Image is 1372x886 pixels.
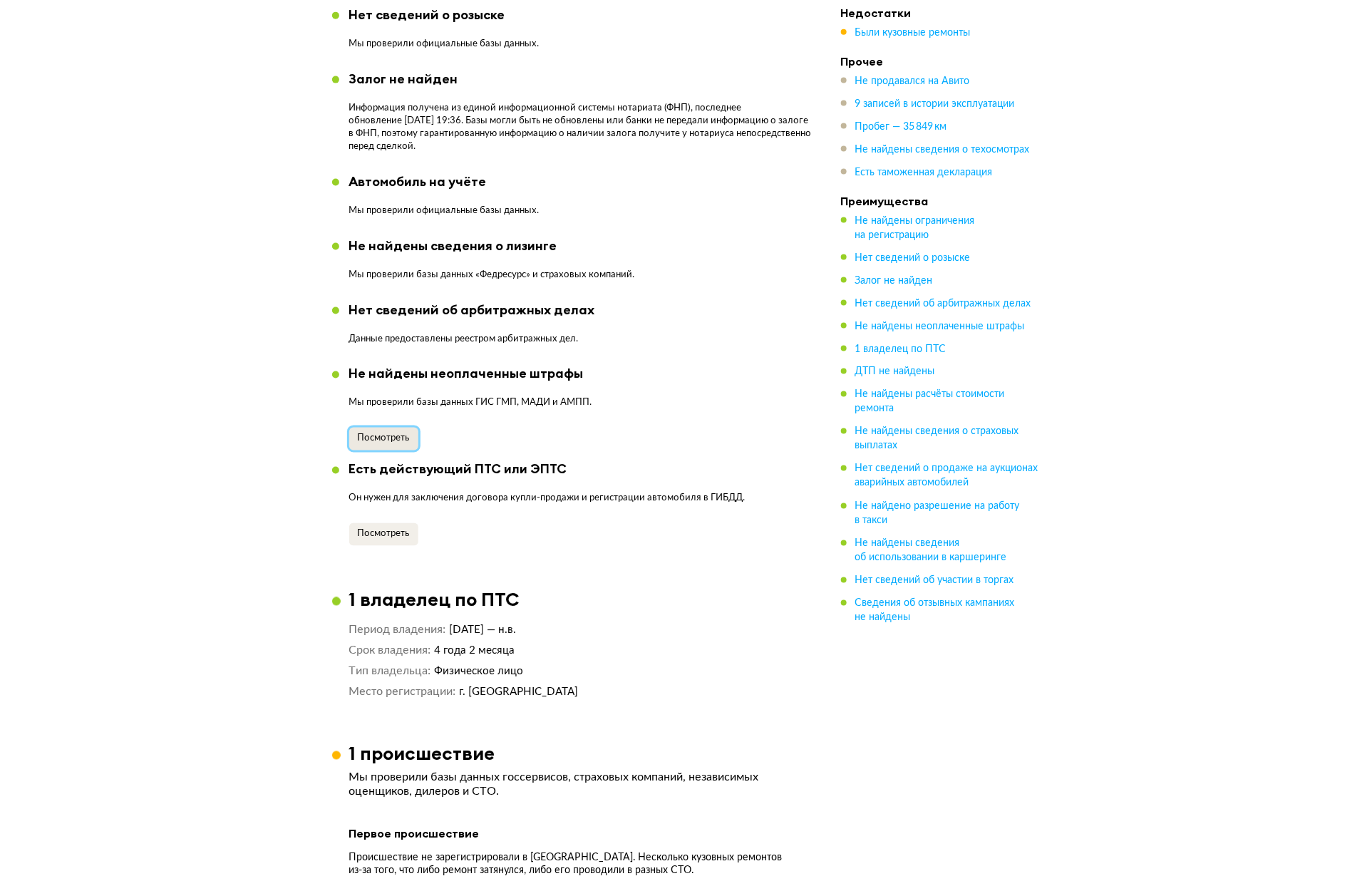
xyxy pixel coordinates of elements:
[349,7,540,23] div: Нет сведений о розыске
[349,38,540,51] p: Мы проверили официальные базы данных.
[841,6,1041,20] h4: Недостатки
[855,122,947,132] span: Пробег — 35 849 км
[855,76,970,86] span: Не продавался на Авито
[855,276,933,286] span: Залог не найден
[349,644,431,659] dt: Срок владения
[349,205,540,217] p: Мы проверили официальные базы данных.
[855,427,1019,451] span: Не найдены сведения о страховых выплатах
[855,501,1020,525] span: Не найдено разрешение на работу в такси
[855,99,1015,109] span: 9 записей в истории эксплуатации
[449,625,516,636] span: [DATE] — н.в.
[349,174,540,190] div: Автомобиль на учёте
[349,302,595,318] div: Нет сведений об арбитражных делах
[855,598,1015,622] span: Сведения об отзывных кампаниях не найдены
[358,530,410,539] span: Посмотреть
[434,666,523,677] span: Физическое лицо
[349,589,520,611] h3: 1 владелец по ПТС
[855,390,1005,414] span: Не найдены расчёты стоимости ремонта
[349,493,746,505] p: Он нужен для заключения договора купли-продажи и регистрации автомобиля в ГИБДД.
[358,434,410,443] span: Посмотреть
[349,623,446,638] dt: Период владения
[855,321,1025,331] span: Не найдены неоплаченные штрафы
[349,397,592,410] p: Мы проверили базы данных ГИС ГМП, МАДИ и АМПП.
[349,102,815,153] p: Информация получена из единой информационной системы нотариата (ФНП), последнее обновление [DATE]...
[855,344,947,354] span: 1 владелец по ПТС
[855,367,935,377] span: ДТП не найдены
[349,664,431,679] dt: Тип владельца
[855,575,1014,585] span: Нет сведений об участии в торгах
[459,687,578,698] span: г. [GEOGRAPHIC_DATA]
[349,852,798,877] div: Происшествие не зарегистрировали в [GEOGRAPHIC_DATA]. Несколько кузовных ремонтов из-за того, что...
[855,538,1007,562] span: Не найдены сведения об использовании в каршеринге
[855,299,1031,309] span: Нет сведений об арбитражных делах
[349,462,746,478] div: Есть действующий ПТС или ЭПТС
[349,333,595,346] p: Данные предоставлены реестром арбитражных дел.
[855,253,971,263] span: Нет сведений о розыске
[841,54,1041,68] h4: Прочее
[349,428,418,450] button: Посмотреть
[855,216,975,240] span: Не найдены ограничения на регистрацию
[349,771,798,799] p: Мы проверили базы данных госсервисов, страховых компаний, независимых оценщиков, дилеров и СТО.
[349,366,592,382] div: Не найдены неоплаченные штрафы
[349,238,635,254] div: Не найдены сведения о лизинге
[349,269,635,282] p: Мы проверили базы данных «Федресурс» и страховых компаний.
[349,825,798,843] div: Первое происшествие
[349,743,495,765] h3: 1 происшествие
[855,464,1038,488] span: Нет сведений о продаже на аукционах аварийных автомобилей
[855,168,993,177] span: Есть таможенная декларация
[855,28,971,38] span: Были кузовные ремонты
[434,646,515,656] span: 4 года 2 месяца
[349,71,815,87] div: Залог не найден
[349,685,456,700] dt: Место регистрации
[841,194,1041,208] h4: Преимущества
[349,523,418,546] button: Посмотреть
[855,145,1030,155] span: Не найдены сведения о техосмотрах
